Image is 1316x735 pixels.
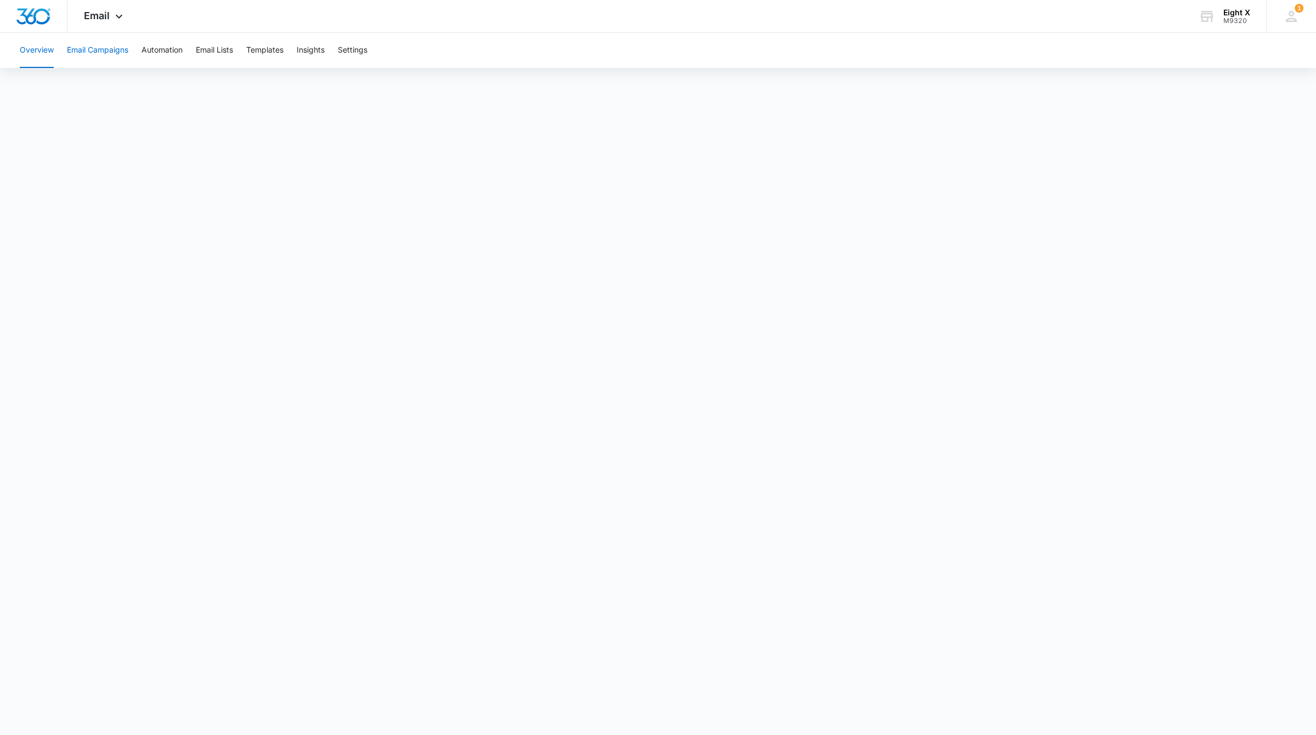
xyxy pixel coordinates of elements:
[246,33,283,68] button: Templates
[1295,4,1303,13] span: 1
[20,33,54,68] button: Overview
[338,33,367,68] button: Settings
[196,33,233,68] button: Email Lists
[84,10,110,21] span: Email
[67,33,128,68] button: Email Campaigns
[1223,17,1250,25] div: account id
[141,33,183,68] button: Automation
[297,33,325,68] button: Insights
[1295,4,1303,13] div: notifications count
[1223,8,1250,17] div: account name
